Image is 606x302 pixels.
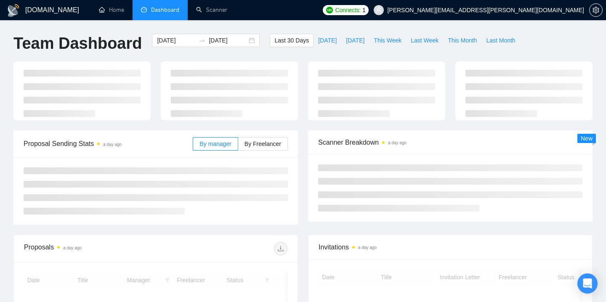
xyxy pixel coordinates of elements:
[486,36,515,45] span: Last Month
[376,7,382,13] span: user
[341,34,369,47] button: [DATE]
[319,242,582,252] span: Invitations
[374,36,401,45] span: This Week
[196,6,227,13] a: searchScanner
[199,37,205,44] span: to
[270,34,314,47] button: Last 30 Days
[589,3,603,17] button: setting
[589,7,603,13] a: setting
[358,245,377,250] time: a day ago
[481,34,520,47] button: Last Month
[99,6,124,13] a: homeHome
[318,36,337,45] span: [DATE]
[318,137,582,148] span: Scanner Breakdown
[335,5,361,15] span: Connects:
[314,34,341,47] button: [DATE]
[577,273,598,294] div: Open Intercom Messenger
[326,7,333,13] img: upwork-logo.png
[24,138,193,149] span: Proposal Sending Stats
[443,34,481,47] button: This Month
[24,242,156,255] div: Proposals
[448,36,477,45] span: This Month
[209,36,247,45] input: End date
[103,142,122,147] time: a day ago
[151,6,179,13] span: Dashboard
[13,34,142,53] h1: Team Dashboard
[411,36,439,45] span: Last Week
[7,4,20,17] img: logo
[406,34,443,47] button: Last Week
[141,7,147,13] span: dashboard
[199,140,231,147] span: By manager
[388,140,407,145] time: a day ago
[157,36,195,45] input: Start date
[63,246,82,250] time: a day ago
[274,36,309,45] span: Last 30 Days
[581,135,593,142] span: New
[199,37,205,44] span: swap-right
[590,7,602,13] span: setting
[346,36,364,45] span: [DATE]
[245,140,281,147] span: By Freelancer
[369,34,406,47] button: This Week
[362,5,366,15] span: 1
